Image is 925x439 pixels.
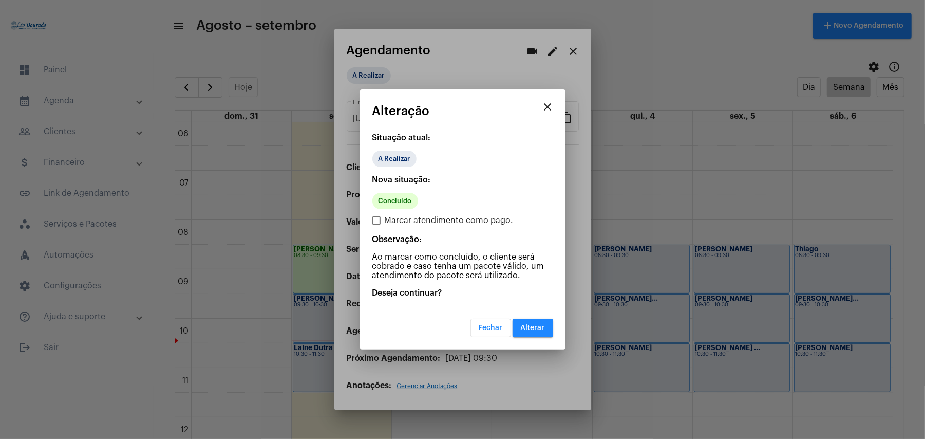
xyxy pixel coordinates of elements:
[372,175,553,185] p: Nova situação:
[372,235,553,244] p: Observação:
[372,252,553,280] p: Ao marcar como concluído, o cliente será cobrado e caso tenha um pacote válido, um atendimento do...
[372,104,430,118] span: Alteração
[372,288,553,298] p: Deseja continuar?
[385,214,514,227] span: Marcar atendimento como pago.
[372,133,553,142] p: Situação atual:
[372,151,417,167] mat-chip: A Realizar
[521,324,545,332] span: Alterar
[470,319,511,337] button: Fechar
[479,324,503,332] span: Fechar
[372,193,418,209] mat-chip: Concluído
[542,101,554,113] mat-icon: close
[513,319,553,337] button: Alterar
